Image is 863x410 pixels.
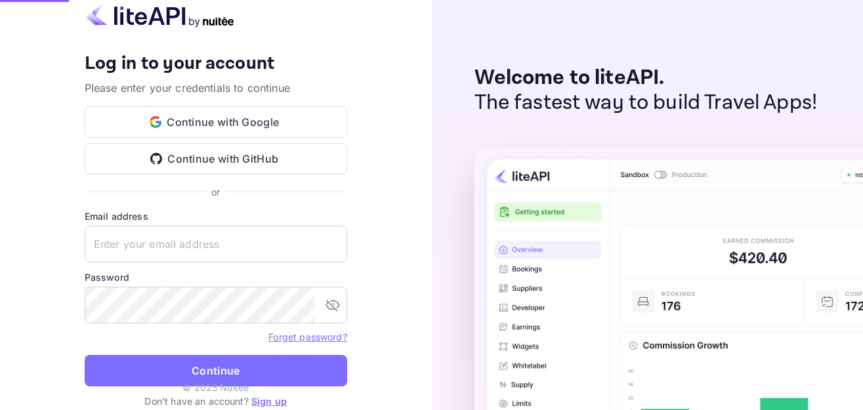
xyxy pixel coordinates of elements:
[85,80,347,96] p: Please enter your credentials to continue
[474,91,818,115] p: The fastest way to build Travel Apps!
[182,380,249,394] p: © 2025 Nuitee
[85,106,347,138] button: Continue with Google
[320,292,346,318] button: toggle password visibility
[268,330,347,343] a: Forget password?
[85,143,347,174] button: Continue with GitHub
[474,66,818,91] p: Welcome to liteAPI.
[85,270,347,284] label: Password
[268,331,347,342] a: Forget password?
[85,226,347,262] input: Enter your email address
[85,52,347,75] h4: Log in to your account
[251,396,287,407] a: Sign up
[85,209,347,223] label: Email address
[211,185,220,199] p: or
[85,2,236,28] img: liteapi
[85,394,347,408] p: Don't have an account?
[85,355,347,386] button: Continue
